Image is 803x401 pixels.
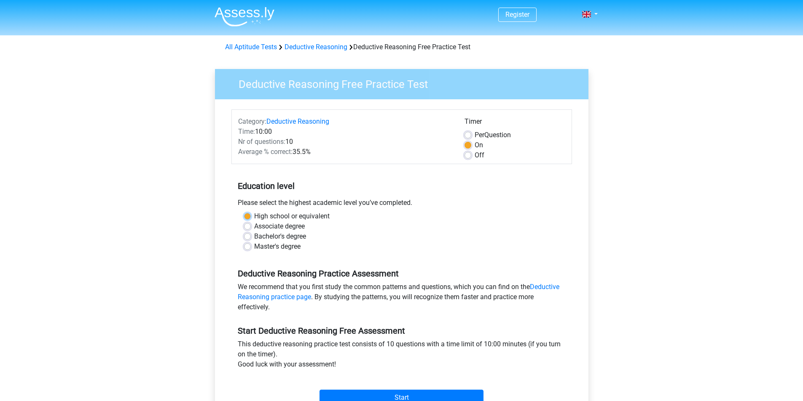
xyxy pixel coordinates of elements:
div: 10 [232,137,458,147]
div: Timer [465,117,565,130]
div: Deductive Reasoning Free Practice Test [222,42,582,52]
label: Master's degree [254,242,301,252]
a: All Aptitude Tests [225,43,277,51]
div: We recommend that you first study the common patterns and questions, which you can find on the . ... [231,282,572,316]
h5: Education level [238,178,566,194]
span: Nr of questions: [238,138,285,146]
span: Time: [238,127,255,135]
h5: Start Deductive Reasoning Free Assessment [238,326,566,336]
img: Assessly [215,7,274,27]
a: Deductive Reasoning [266,117,329,125]
span: Average % correct: [238,148,293,156]
h3: Deductive Reasoning Free Practice Test [228,74,582,91]
span: Category: [238,117,266,125]
label: High school or equivalent [254,211,330,221]
h5: Deductive Reasoning Practice Assessment [238,268,566,279]
label: Off [475,150,484,160]
span: Per [475,131,484,139]
div: 10:00 [232,127,458,137]
a: Deductive Reasoning [285,43,347,51]
a: Register [505,11,529,19]
label: Question [475,130,511,140]
div: This deductive reasoning practice test consists of 10 questions with a time limit of 10:00 minute... [231,339,572,373]
div: 35.5% [232,147,458,157]
label: Associate degree [254,221,305,231]
label: Bachelor's degree [254,231,306,242]
label: On [475,140,483,150]
div: Please select the highest academic level you’ve completed. [231,198,572,211]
